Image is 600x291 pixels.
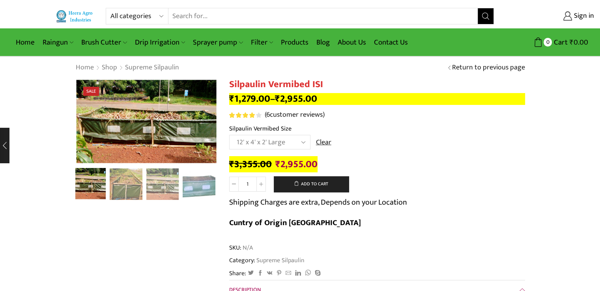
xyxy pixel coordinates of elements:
span: ₹ [275,156,280,172]
nav: Breadcrumb [75,63,179,73]
a: Supreme Silpaulin [255,255,305,265]
a: Return to previous page [452,63,525,73]
a: Sprayer pump [189,33,247,52]
span: ₹ [570,36,574,48]
b: Cuntry of Origin [GEOGRAPHIC_DATA] [229,216,361,229]
p: Shipping Charges are extra, Depends on your Location [229,196,407,209]
span: Sale [83,87,99,96]
p: – [229,93,525,105]
a: Blog [312,33,334,52]
button: Add to cart [274,176,349,192]
span: 0 [544,38,552,46]
span: ₹ [229,91,234,107]
li: 1 / 5 [73,168,106,200]
a: 1 [183,168,215,201]
span: Rated out of 5 based on customer ratings [229,112,256,118]
bdi: 2,955.00 [275,91,317,107]
input: Search for... [168,8,478,24]
span: ₹ [275,91,280,107]
span: 6 [266,109,270,121]
label: Silpaulin Vermibed Size [229,124,292,133]
li: 2 / 5 [110,168,142,200]
a: Filter [247,33,277,52]
input: Product quantity [239,177,256,192]
span: 6 [229,112,263,118]
button: Search button [478,8,493,24]
bdi: 3,355.00 [229,156,272,172]
span: N/A [241,243,253,252]
a: About Us [334,33,370,52]
a: Home [75,63,94,73]
a: Products [277,33,312,52]
span: Share: [229,269,246,278]
span: Category: [229,256,305,265]
a: Sign in [506,9,594,23]
bdi: 1,279.00 [229,91,270,107]
a: Brush Cutter [77,33,131,52]
a: Drip Irrigation [131,33,189,52]
a: Shop [101,63,118,73]
a: 0 Cart ₹0.00 [502,35,588,50]
h1: Silpaulin Vermibed ISI [229,79,525,90]
a: 2 [110,168,142,201]
bdi: 0.00 [570,36,588,48]
a: Contact Us [370,33,412,52]
span: SKU: [229,243,525,252]
li: 4 / 5 [183,168,215,200]
li: 3 / 5 [146,168,179,200]
span: ₹ [229,156,234,172]
span: Sign in [572,11,594,21]
a: Clear options [316,138,331,148]
a: Supreme Silpaulin [125,63,179,73]
a: Raingun [39,33,77,52]
a: 4 [73,167,106,200]
a: (6customer reviews) [265,110,325,120]
bdi: 2,955.00 [275,156,318,172]
span: Cart [552,37,568,48]
a: Home [12,33,39,52]
div: Rated 4.17 out of 5 [229,112,261,118]
div: 1 / 5 [75,79,217,164]
a: 4 [146,168,179,201]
